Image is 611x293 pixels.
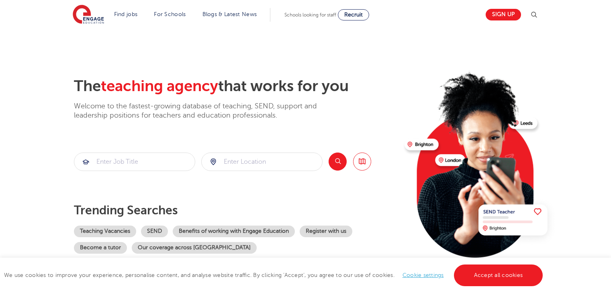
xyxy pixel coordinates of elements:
a: Find jobs [114,11,138,17]
span: Recruit [344,12,363,18]
a: For Schools [154,11,186,17]
button: Search [329,153,347,171]
span: teaching agency [101,77,218,95]
a: Our coverage across [GEOGRAPHIC_DATA] [132,242,257,254]
input: Submit [202,153,322,171]
a: Recruit [338,9,369,20]
a: Register with us [300,226,352,237]
input: Submit [74,153,195,171]
span: Schools looking for staff [284,12,336,18]
a: Become a tutor [74,242,127,254]
a: Accept all cookies [454,265,543,286]
a: Sign up [486,9,521,20]
div: Submit [201,153,323,171]
p: Trending searches [74,203,398,218]
h2: The that works for you [74,77,398,96]
a: SEND [141,226,168,237]
p: Welcome to the fastest-growing database of teaching, SEND, support and leadership positions for t... [74,102,339,120]
a: Benefits of working with Engage Education [173,226,295,237]
img: Engage Education [73,5,104,25]
a: Cookie settings [403,272,444,278]
span: We use cookies to improve your experience, personalise content, and analyse website traffic. By c... [4,272,545,278]
a: Teaching Vacancies [74,226,136,237]
a: Blogs & Latest News [202,11,257,17]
